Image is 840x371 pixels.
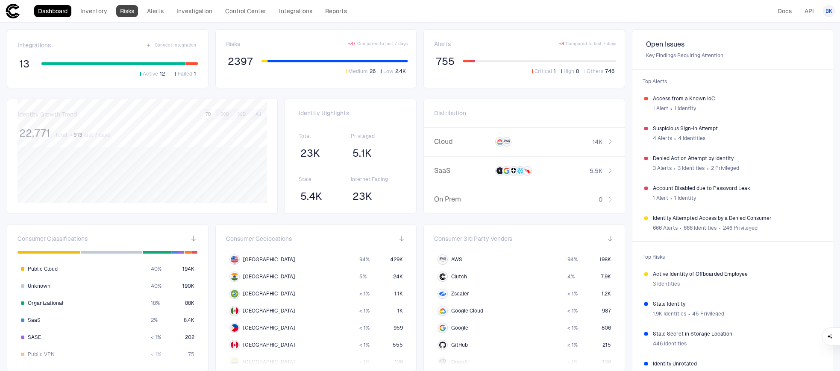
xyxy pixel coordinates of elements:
span: 755 [436,55,455,68]
span: Google [451,324,468,331]
span: < 1 % [359,307,370,314]
span: Top Risks [637,248,828,266]
button: High8 [559,67,581,75]
span: Stale [299,176,351,183]
button: 755 [434,55,456,68]
span: Organizational [28,300,63,307]
span: Risks [226,40,240,48]
span: BK [825,8,832,15]
button: 22,771 [18,126,52,140]
span: 8.4K [184,317,194,324]
span: Top Alerts [637,73,828,90]
span: 40 % [151,283,162,289]
a: Dashboard [34,5,71,17]
button: Active12 [138,70,167,78]
span: 14K [593,138,602,146]
span: 22,771 [19,127,50,140]
span: 666 Identities [684,225,717,231]
span: OpenAI [451,359,469,365]
span: SaaS [28,317,41,324]
img: BR [231,290,238,298]
div: Clutch [439,273,446,280]
a: Control Center [221,5,270,17]
span: 987 [602,307,611,314]
span: 88K [185,300,194,307]
span: 2 % [151,317,158,324]
span: 194K [182,266,194,272]
span: Low [383,68,394,75]
span: 202 [185,334,194,341]
span: Stale Secret in Storage Location [653,330,821,337]
span: 106 [602,359,611,365]
span: last 7 days [84,131,110,138]
div: OpenAI [439,359,446,365]
span: Unknown [28,283,50,289]
span: 75 [188,351,194,358]
span: < 1 % [567,359,578,365]
span: 4 % [567,273,575,280]
span: 190K [182,283,194,289]
span: < 1 % [567,342,578,348]
span: ∙ [670,192,673,204]
span: Identity Attempted Access by a Denied Consumer [653,215,821,222]
span: ∙ [673,162,676,175]
span: 136 [394,359,402,365]
span: 1 Identity [674,195,696,202]
span: 7.9K [601,273,611,280]
span: 246 Privileged [723,225,758,231]
span: [GEOGRAPHIC_DATA] [243,342,295,348]
span: 198K [599,256,611,263]
span: 3 Identities [678,165,705,172]
button: Connect Integration [144,40,198,50]
span: 40 % [151,266,162,272]
span: Identity Growth Trend [18,111,77,118]
span: Integrations [18,41,51,49]
span: Total [299,133,351,140]
a: API [801,5,818,17]
span: 1 [194,70,196,77]
span: 3 Identities [653,280,680,287]
a: Investigation [173,5,216,17]
span: Open Issues [646,40,819,49]
a: Risks [116,5,138,17]
span: 1K [397,307,402,314]
button: Medium26 [344,67,377,75]
button: 30D [217,111,232,118]
span: 2397 [228,55,253,68]
span: Consumer Classifications [18,235,88,242]
button: Low2.4K [379,67,408,75]
span: Failed [178,70,192,77]
span: Access from a Known IoC [653,95,821,102]
span: ∙ [670,102,673,115]
div: Zscaler [439,290,446,297]
span: 446 Identities [653,340,687,347]
img: US [231,256,238,263]
span: Suspicious Sign-in Attempt [653,125,821,132]
span: [GEOGRAPHIC_DATA] [243,256,295,263]
span: < 1 % [359,290,370,297]
span: AWS [451,256,462,263]
button: 5.4K [299,190,324,203]
span: 3 Alerts [653,165,672,172]
span: [GEOGRAPHIC_DATA] [243,290,295,297]
span: Cloud [434,137,492,146]
button: 23K [351,190,374,203]
span: Key Findings Requiring Attention [646,52,819,59]
img: MX [231,307,238,315]
button: BK [823,5,835,17]
span: 0 [599,196,602,203]
span: 5.4K [300,190,322,203]
span: < 1 % [567,307,578,314]
span: 2 Privileged [711,165,739,172]
div: Google [439,324,446,331]
span: Active Identity of Offboarded Employee [653,271,821,278]
button: 7D [201,111,216,118]
span: Identity Highlights [299,109,402,117]
span: Public VPN [28,351,55,358]
span: 555 [392,342,402,348]
div: Google Cloud [439,307,446,314]
span: Alerts [434,40,451,48]
span: Total [55,131,67,138]
span: 23K [352,190,372,203]
span: GitHub [451,342,468,348]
